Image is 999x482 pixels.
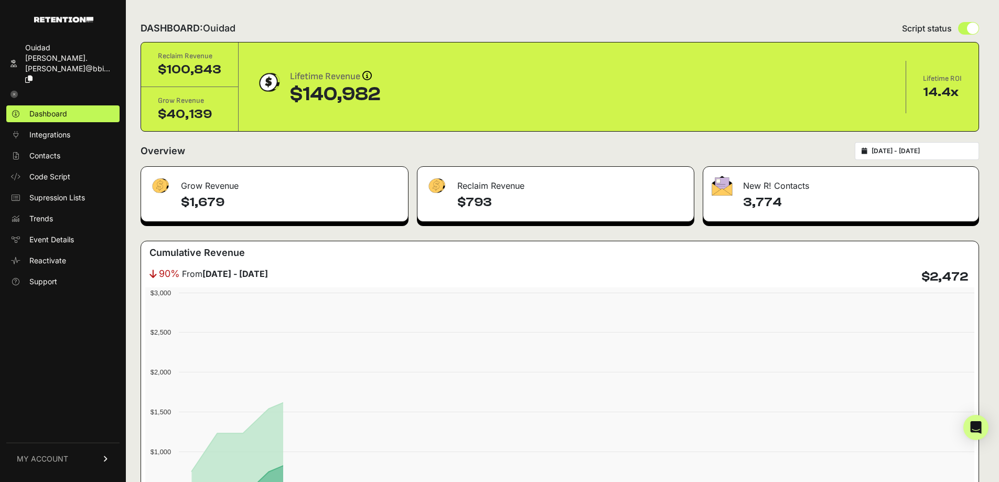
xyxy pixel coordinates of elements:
div: Reclaim Revenue [417,167,694,198]
h4: $2,472 [921,269,968,285]
a: MY ACCOUNT [6,443,120,475]
span: Support [29,276,57,287]
text: $3,000 [151,289,171,297]
h4: 3,774 [743,194,970,211]
a: Contacts [6,147,120,164]
div: Grow Revenue [158,95,221,106]
span: Trends [29,213,53,224]
text: $2,000 [151,368,171,376]
span: Supression Lists [29,192,85,203]
a: Event Details [6,231,120,248]
img: dollar-coin-05c43ed7efb7bc0c12610022525b4bbbb207c7efeef5aecc26f025e68dcafac9.png [255,69,282,95]
span: Code Script [29,172,70,182]
h4: $1,679 [181,194,400,211]
span: Reactivate [29,255,66,266]
a: Trends [6,210,120,227]
a: Code Script [6,168,120,185]
img: fa-dollar-13500eef13a19c4ab2b9ed9ad552e47b0d9fc28b02b83b90ba0e00f96d6372e9.png [426,176,447,196]
strong: [DATE] - [DATE] [202,269,268,279]
span: Ouidad [203,23,235,34]
span: From [182,267,268,280]
text: $2,500 [151,328,171,336]
span: Event Details [29,234,74,245]
a: Integrations [6,126,120,143]
div: Grow Revenue [141,167,408,198]
h4: $793 [457,194,685,211]
span: Script status [902,22,952,35]
div: $100,843 [158,61,221,78]
h2: Overview [141,144,185,158]
a: Reactivate [6,252,120,269]
div: Reclaim Revenue [158,51,221,61]
div: New R! Contacts [703,167,979,198]
h2: DASHBOARD: [141,21,235,36]
div: 14.4x [923,84,962,101]
img: Retention.com [34,17,93,23]
a: Support [6,273,120,290]
h3: Cumulative Revenue [149,245,245,260]
div: Ouidad [25,42,115,53]
span: Integrations [29,130,70,140]
img: fa-dollar-13500eef13a19c4ab2b9ed9ad552e47b0d9fc28b02b83b90ba0e00f96d6372e9.png [149,176,170,196]
a: Supression Lists [6,189,120,206]
span: Dashboard [29,109,67,119]
span: MY ACCOUNT [17,454,68,464]
a: Ouidad [PERSON_NAME].[PERSON_NAME]@bbi... [6,39,120,88]
div: Lifetime ROI [923,73,962,84]
span: Contacts [29,151,60,161]
span: 90% [159,266,180,281]
text: $1,000 [151,448,171,456]
div: $40,139 [158,106,221,123]
div: Open Intercom Messenger [963,415,989,440]
a: Dashboard [6,105,120,122]
span: [PERSON_NAME].[PERSON_NAME]@bbi... [25,53,110,73]
img: fa-envelope-19ae18322b30453b285274b1b8af3d052b27d846a4fbe8435d1a52b978f639a2.png [712,176,733,196]
div: $140,982 [290,84,380,105]
div: Lifetime Revenue [290,69,380,84]
text: $1,500 [151,408,171,416]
